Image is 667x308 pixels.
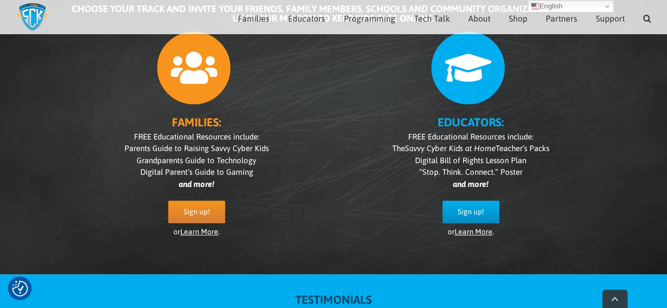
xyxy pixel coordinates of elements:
span: FREE Educational Resources include: [134,132,259,141]
span: Digital Parent’s Guide to Gaming [140,167,253,176]
span: Sign up! [458,207,484,216]
span: FREE Educational Resources include: [408,132,534,141]
span: Programming [344,14,395,23]
span: Support [596,14,625,23]
i: and more! [453,180,488,188]
span: Parents Guide to Raising Savvy Cyber Kids [124,144,269,153]
a: Learn More [455,227,492,236]
span: or . [448,227,494,236]
span: Digital Bill of Rights Lesson Plan [415,156,526,165]
span: Sign up! [183,207,210,216]
span: or . [173,227,220,236]
img: en [531,2,539,11]
img: Savvy Cyber Kids Logo [16,3,49,32]
b: EDUCATORS: [438,115,504,129]
a: Learn More [180,227,218,236]
button: Consent Preferences [12,281,28,296]
span: Educators [288,14,325,23]
span: Partners [546,14,577,23]
i: Savvy Cyber Kids at Home [405,144,496,153]
b: FAMILIES: [172,115,221,129]
span: Tech Talk [414,14,450,23]
img: Revisit consent button [12,281,28,296]
span: About [468,14,490,23]
span: Families [238,14,269,23]
a: Sign up! [168,201,225,223]
strong: TESTIMONIALS [295,293,372,306]
span: Shop [509,14,527,23]
i: and more! [179,180,214,188]
span: The Teacher’s Packs [392,144,549,153]
a: Sign up! [442,201,499,223]
span: Grandparents Guide to Technology [137,156,256,165]
span: “Stop. Think. Connect.” Poster [419,167,523,176]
